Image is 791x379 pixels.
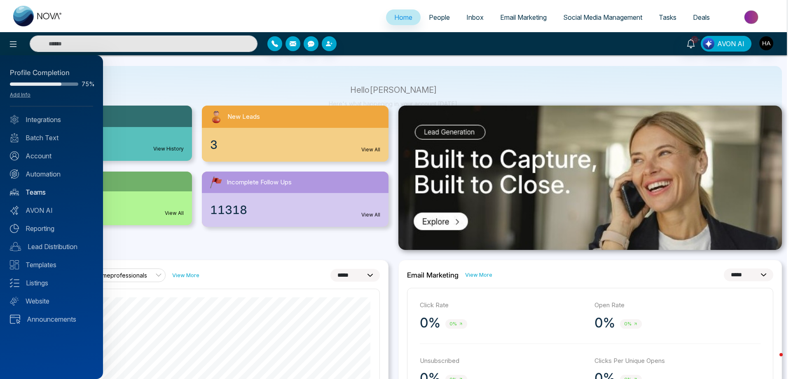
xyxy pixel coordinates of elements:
a: Reporting [10,224,93,233]
a: AVON AI [10,205,93,215]
a: Announcements [10,314,93,324]
iframe: Intercom live chat [763,351,783,371]
span: 75% [82,81,93,87]
img: Website.svg [10,297,19,306]
img: Integrated.svg [10,115,19,124]
img: Avon-AI.svg [10,206,19,215]
img: Account.svg [10,151,19,160]
a: Listings [10,278,93,288]
img: batch_text_white.png [10,133,19,142]
a: Account [10,151,93,161]
img: Listings.svg [10,278,19,287]
img: announcements.svg [10,315,20,324]
a: Add Info [10,92,30,98]
a: Integrations [10,115,93,125]
a: Automation [10,169,93,179]
img: Automation.svg [10,169,19,179]
a: Templates [10,260,93,270]
a: Teams [10,187,93,197]
img: Reporting.svg [10,224,19,233]
a: Website [10,296,93,306]
img: team.svg [10,188,19,197]
div: Profile Completion [10,68,93,78]
a: Lead Distribution [10,242,93,252]
img: Lead-dist.svg [10,242,21,251]
a: Batch Text [10,133,93,143]
img: Templates.svg [10,260,19,269]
